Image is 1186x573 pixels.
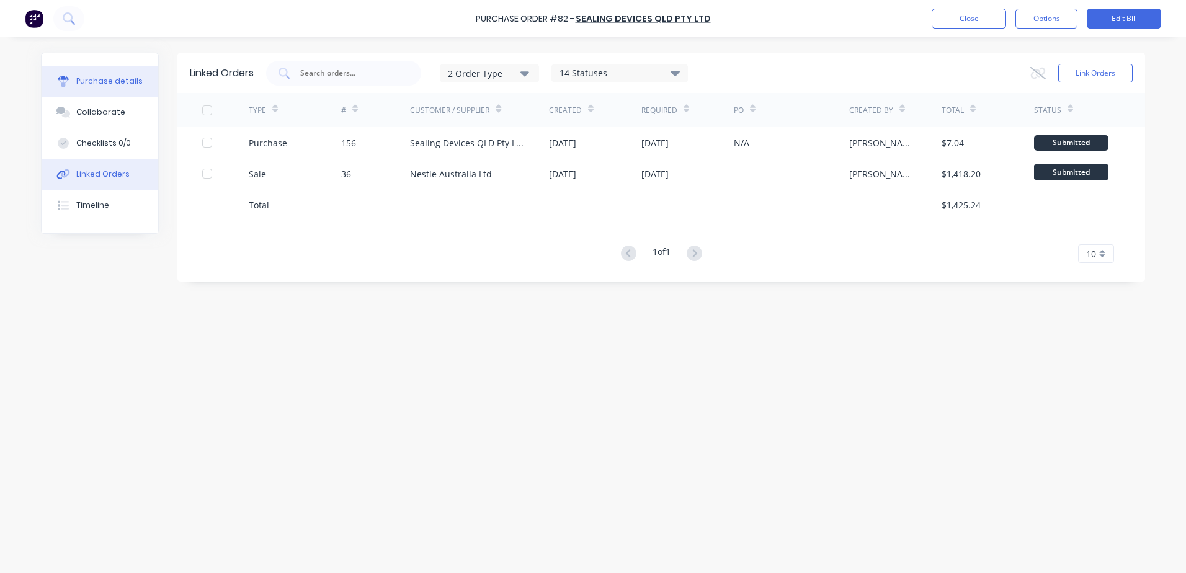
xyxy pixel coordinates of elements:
[42,190,158,221] button: Timeline
[942,105,964,116] div: Total
[849,167,917,180] div: [PERSON_NAME]
[849,136,917,149] div: [PERSON_NAME]
[641,167,669,180] div: [DATE]
[25,9,43,28] img: Factory
[942,167,981,180] div: $1,418.20
[410,136,524,149] div: Sealing Devices QLD Pty Ltd
[440,64,539,82] button: 2 Order Type
[932,9,1006,29] button: Close
[76,107,125,118] div: Collaborate
[549,105,582,116] div: Created
[76,76,143,87] div: Purchase details
[1034,135,1108,151] div: Submitted
[42,128,158,159] button: Checklists 0/0
[549,167,576,180] div: [DATE]
[942,198,981,211] div: $1,425.24
[249,136,287,149] div: Purchase
[42,159,158,190] button: Linked Orders
[42,97,158,128] button: Collaborate
[734,105,744,116] div: PO
[76,138,131,149] div: Checklists 0/0
[42,66,158,97] button: Purchase details
[1034,105,1061,116] div: Status
[734,136,749,149] div: N/A
[641,136,669,149] div: [DATE]
[76,169,130,180] div: Linked Orders
[190,66,254,81] div: Linked Orders
[1086,247,1096,260] span: 10
[1034,164,1108,180] span: Submitted
[549,136,576,149] div: [DATE]
[942,136,964,149] div: $7.04
[341,136,356,149] div: 156
[576,12,711,25] a: Sealing Devices QLD Pty Ltd
[641,105,677,116] div: Required
[410,105,489,116] div: Customer / Supplier
[410,167,492,180] div: Nestle Australia Ltd
[552,66,687,80] div: 14 Statuses
[299,67,402,79] input: Search orders...
[849,105,893,116] div: Created By
[341,105,346,116] div: #
[1058,64,1133,82] button: Link Orders
[448,66,531,79] div: 2 Order Type
[249,167,266,180] div: Sale
[249,198,269,211] div: Total
[341,167,351,180] div: 36
[1087,9,1161,29] button: Edit Bill
[653,245,671,263] div: 1 of 1
[76,200,109,211] div: Timeline
[476,12,574,25] div: Purchase Order #82 -
[1015,9,1077,29] button: Options
[249,105,266,116] div: TYPE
